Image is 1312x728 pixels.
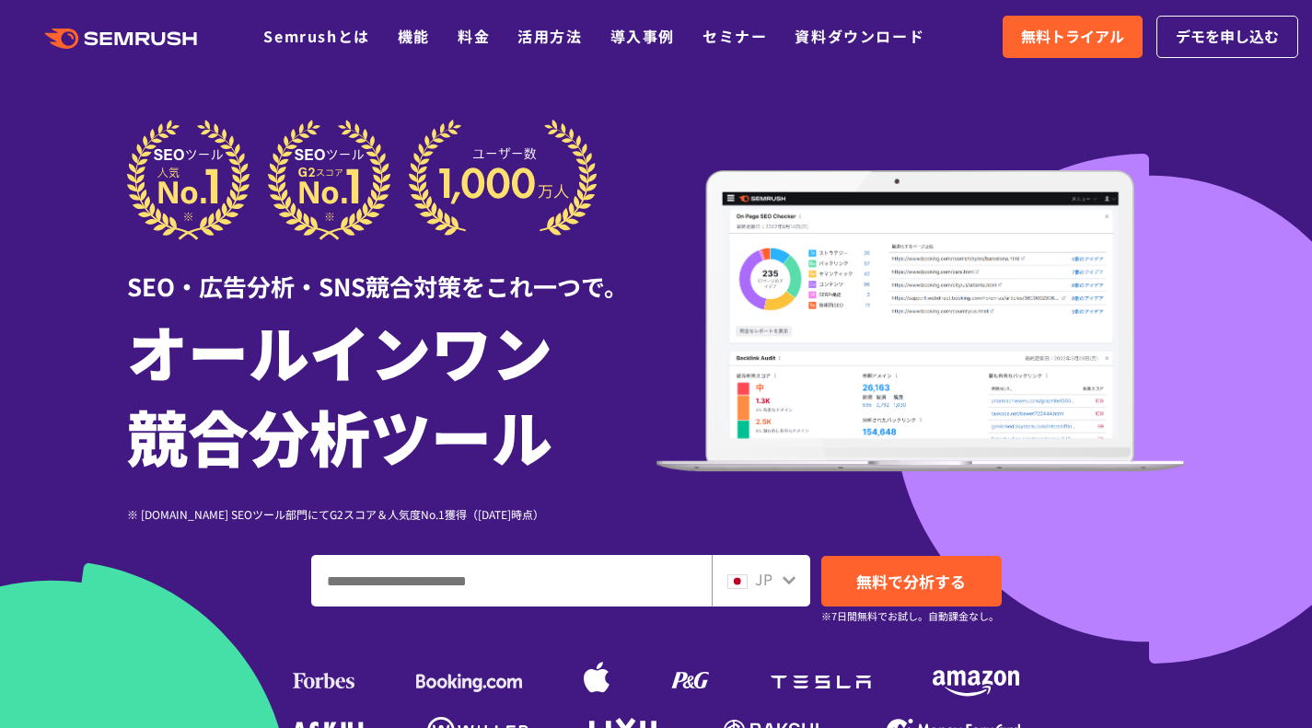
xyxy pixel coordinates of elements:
[1003,16,1143,58] a: 無料トライアル
[1156,16,1298,58] a: デモを申し込む
[1176,25,1279,49] span: デモを申し込む
[517,25,582,47] a: 活用方法
[702,25,767,47] a: セミナー
[795,25,924,47] a: 資料ダウンロード
[610,25,675,47] a: 導入事例
[755,568,772,590] span: JP
[127,505,656,523] div: ※ [DOMAIN_NAME] SEOツール部門にてG2スコア＆人気度No.1獲得（[DATE]時点）
[821,607,999,625] small: ※7日間無料でお試し。自動課金なし。
[263,25,369,47] a: Semrushとは
[127,308,656,478] h1: オールインワン 競合分析ツール
[1021,25,1124,49] span: 無料トライアル
[458,25,490,47] a: 料金
[398,25,430,47] a: 機能
[856,570,966,593] span: 無料で分析する
[821,556,1002,607] a: 無料で分析する
[312,556,711,606] input: ドメイン、キーワードまたはURLを入力してください
[127,240,656,304] div: SEO・広告分析・SNS競合対策をこれ一つで。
